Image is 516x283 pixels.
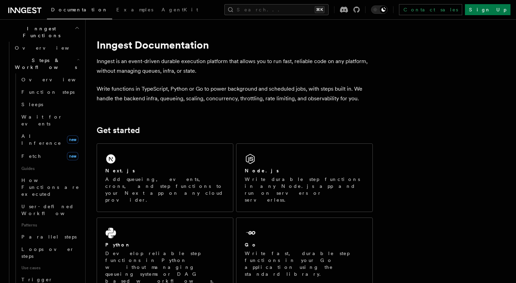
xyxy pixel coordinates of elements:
[21,153,41,159] span: Fetch
[19,220,81,231] span: Patterns
[21,102,43,107] span: Sleeps
[19,174,81,200] a: How Functions are executed
[245,167,279,174] h2: Node.js
[245,241,257,248] h2: Go
[19,262,81,273] span: Use cases
[19,86,81,98] a: Function steps
[12,54,81,73] button: Steps & Workflows
[19,243,81,262] a: Loops over steps
[67,152,78,160] span: new
[67,135,78,144] span: new
[105,241,131,248] h2: Python
[112,2,157,19] a: Examples
[12,57,77,71] span: Steps & Workflows
[399,4,462,15] a: Contact sales
[97,39,373,51] h1: Inngest Documentation
[21,234,77,240] span: Parallel steps
[19,111,81,130] a: Wait for events
[21,246,74,259] span: Loops over steps
[21,77,93,82] span: Overview
[12,42,81,54] a: Overview
[51,7,108,12] span: Documentation
[116,7,153,12] span: Examples
[97,57,373,76] p: Inngest is an event-driven durable execution platform that allows you to run fast, reliable code ...
[6,25,75,39] span: Inngest Functions
[21,178,79,197] span: How Functions are executed
[315,6,324,13] kbd: ⌘K
[245,176,364,203] p: Write durable step functions in any Node.js app and run on servers or serverless.
[19,130,81,149] a: AI Inferencenew
[224,4,329,15] button: Search...⌘K
[97,125,140,135] a: Get started
[97,84,373,103] p: Write functions in TypeScript, Python or Go to power background and scheduled jobs, with steps bu...
[465,4,510,15] a: Sign Up
[21,204,84,216] span: User-defined Workflows
[6,22,81,42] button: Inngest Functions
[97,143,233,212] a: Next.jsAdd queueing, events, crons, and step functions to your Next app on any cloud provider.
[19,231,81,243] a: Parallel steps
[236,143,373,212] a: Node.jsWrite durable step functions in any Node.js app and run on servers or serverless.
[21,89,75,95] span: Function steps
[21,133,61,146] span: AI Inference
[21,114,62,127] span: Wait for events
[371,6,388,14] button: Toggle dark mode
[19,73,81,86] a: Overview
[162,7,198,12] span: AgentKit
[245,250,364,277] p: Write fast, durable step functions in your Go application using the standard library.
[19,163,81,174] span: Guides
[105,167,135,174] h2: Next.js
[157,2,202,19] a: AgentKit
[19,149,81,163] a: Fetchnew
[47,2,112,19] a: Documentation
[19,98,81,111] a: Sleeps
[105,176,225,203] p: Add queueing, events, crons, and step functions to your Next app on any cloud provider.
[15,45,86,51] span: Overview
[19,200,81,220] a: User-defined Workflows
